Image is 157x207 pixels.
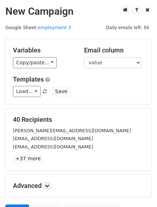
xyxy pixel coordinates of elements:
[13,144,93,149] small: [EMAIL_ADDRESS][DOMAIN_NAME]
[13,86,41,97] a: Load...
[13,128,131,133] small: [PERSON_NAME][EMAIL_ADDRESS][DOMAIN_NAME]
[103,24,152,32] span: Daily emails left: 50
[13,57,57,68] a: Copy/paste...
[38,25,71,30] a: employment 3
[13,182,144,190] h5: Advanced
[13,46,73,54] h5: Variables
[13,154,43,163] a: +37 more
[103,25,152,30] a: Daily emails left: 50
[52,86,70,97] button: Save
[5,5,152,18] h2: New Campaign
[13,116,144,124] h5: 40 Recipients
[5,25,71,30] small: Google Sheet:
[84,46,144,54] h5: Email column
[121,172,157,207] iframe: Chat Widget
[13,75,44,83] a: Templates
[13,136,93,141] small: [EMAIL_ADDRESS][DOMAIN_NAME]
